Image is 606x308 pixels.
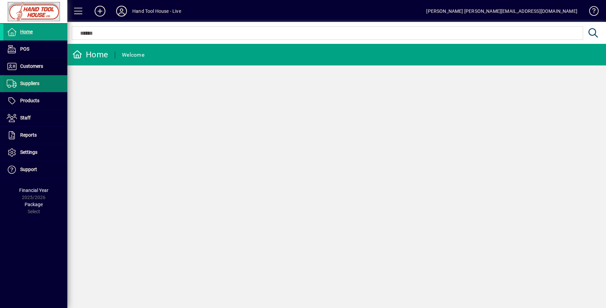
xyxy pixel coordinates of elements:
span: Customers [20,63,43,69]
button: Profile [111,5,132,17]
span: POS [20,46,29,52]
span: Products [20,98,39,103]
a: Reports [3,127,67,144]
span: Support [20,167,37,172]
a: Settings [3,144,67,161]
span: Staff [20,115,31,120]
a: Suppliers [3,75,67,92]
div: [PERSON_NAME] [PERSON_NAME][EMAIL_ADDRESS][DOMAIN_NAME] [426,6,577,17]
span: Package [25,202,43,207]
span: Settings [20,149,37,155]
a: Customers [3,58,67,75]
a: POS [3,41,67,58]
span: Reports [20,132,37,138]
div: Hand Tool House - Live [132,6,181,17]
button: Add [89,5,111,17]
a: Staff [3,110,67,127]
div: Welcome [122,50,144,60]
a: Products [3,92,67,109]
span: Home [20,29,33,34]
a: Knowledge Base [584,1,598,23]
div: Home [72,49,108,60]
a: Support [3,161,67,178]
span: Suppliers [20,81,39,86]
span: Financial Year [19,188,48,193]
